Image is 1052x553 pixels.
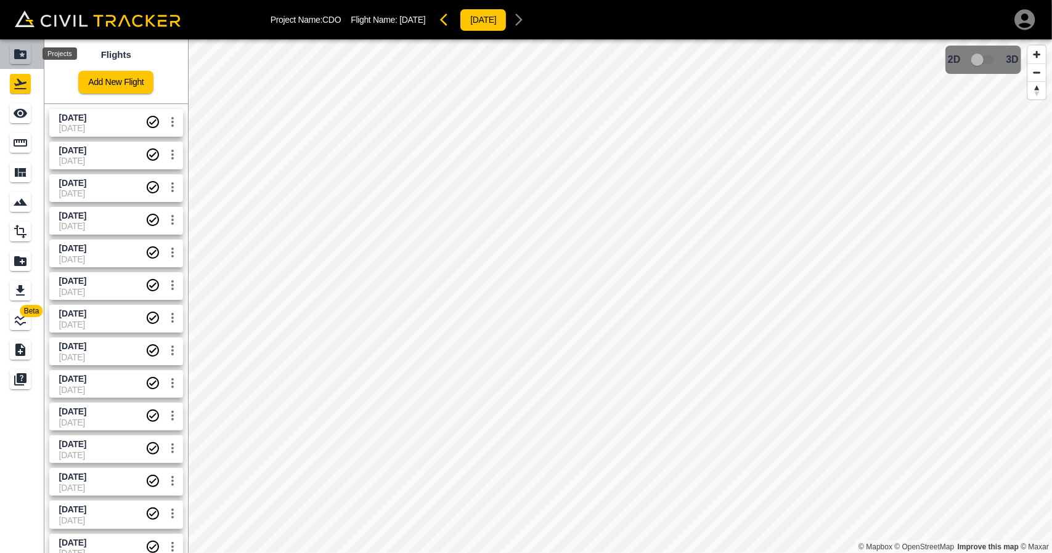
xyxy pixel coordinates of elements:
[895,543,955,551] a: OpenStreetMap
[948,54,960,65] span: 2D
[858,543,892,551] a: Mapbox
[958,543,1019,551] a: Map feedback
[460,9,507,31] button: [DATE]
[966,48,1001,71] span: 3D model not uploaded yet
[399,15,425,25] span: [DATE]
[188,39,1052,553] canvas: Map
[351,15,425,25] p: Flight Name:
[271,15,341,25] p: Project Name: CDO
[1028,46,1046,63] button: Zoom in
[1006,54,1019,65] span: 3D
[1021,543,1049,551] a: Maxar
[1028,63,1046,81] button: Zoom out
[15,10,181,28] img: Civil Tracker
[1028,81,1046,99] button: Reset bearing to north
[43,47,77,60] div: Projects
